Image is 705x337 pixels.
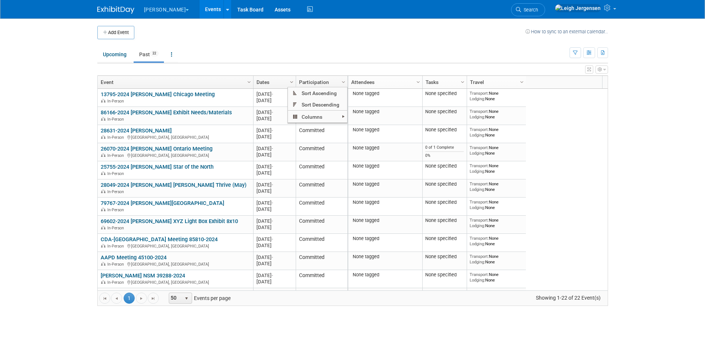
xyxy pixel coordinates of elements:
[246,79,252,85] span: Column Settings
[425,272,464,278] div: None specified
[296,125,348,143] td: Committed
[296,270,348,288] td: Committed
[351,145,419,151] div: None tagged
[256,182,292,188] div: [DATE]
[470,145,489,150] span: Transport:
[470,236,523,246] div: None None
[107,208,126,212] span: In-Person
[101,279,250,285] div: [GEOGRAPHIC_DATA], [GEOGRAPHIC_DATA]
[351,254,419,260] div: None tagged
[272,128,273,133] span: -
[555,4,601,12] img: Leigh Jergensen
[425,236,464,242] div: None specified
[101,91,215,98] a: 13795-2024 [PERSON_NAME] Chicago Meeting
[101,254,167,261] a: AAPD Meeting 45100-2024
[521,7,538,13] span: Search
[148,293,159,304] a: Go to the last page
[296,143,348,161] td: Committed
[256,170,292,176] div: [DATE]
[470,91,489,96] span: Transport:
[107,189,126,194] span: In-Person
[518,76,526,87] a: Column Settings
[101,272,185,279] a: [PERSON_NAME] NSM 39288-2024
[470,236,489,241] span: Transport:
[470,109,489,114] span: Transport:
[114,296,120,301] span: Go to the previous page
[97,47,132,61] a: Upcoming
[107,99,126,104] span: In-Person
[470,132,485,138] span: Lodging:
[470,181,523,192] div: None None
[296,234,348,252] td: Committed
[470,76,521,88] a: Travel
[107,226,126,230] span: In-Person
[256,134,292,140] div: [DATE]
[101,226,105,229] img: In-Person Event
[245,76,253,87] a: Column Settings
[150,51,158,56] span: 22
[150,296,156,301] span: Go to the last page
[470,163,523,174] div: None None
[256,218,292,224] div: [DATE]
[107,244,126,249] span: In-Person
[425,254,464,260] div: None specified
[101,200,224,206] a: 79767-2024 [PERSON_NAME][GEOGRAPHIC_DATA]
[470,277,485,283] span: Lodging:
[101,182,246,188] a: 28049-2024 [PERSON_NAME] [PERSON_NAME] Thrive (May)
[425,218,464,223] div: None specified
[272,200,273,206] span: -
[99,293,110,304] a: Go to the first page
[107,171,126,176] span: In-Person
[470,181,489,186] span: Transport:
[470,127,523,138] div: None None
[351,272,419,278] div: None tagged
[470,109,523,119] div: None None
[470,254,523,264] div: None None
[101,244,105,247] img: In-Person Event
[351,218,419,223] div: None tagged
[351,236,419,242] div: None tagged
[159,293,238,304] span: Events per page
[256,279,292,285] div: [DATE]
[107,262,126,267] span: In-Person
[256,97,292,104] div: [DATE]
[296,198,348,216] td: Committed
[511,3,545,16] a: Search
[272,91,273,97] span: -
[101,76,248,88] a: Event
[101,208,105,211] img: In-Person Event
[97,6,134,14] img: ExhibitDay
[288,87,347,99] span: Sort Ascending
[425,91,464,97] div: None specified
[289,79,295,85] span: Column Settings
[256,145,292,152] div: [DATE]
[470,272,489,277] span: Transport:
[425,163,464,169] div: None specified
[97,26,134,39] button: Add Event
[459,76,467,87] a: Column Settings
[124,293,135,304] span: 1
[470,127,489,132] span: Transport:
[272,146,273,151] span: -
[256,206,292,212] div: [DATE]
[414,76,422,87] a: Column Settings
[101,236,218,243] a: CDA-[GEOGRAPHIC_DATA] Meeting 85810-2024
[425,153,464,158] div: 0%
[288,76,296,87] a: Column Settings
[272,109,273,115] span: -
[101,152,250,158] div: [GEOGRAPHIC_DATA], [GEOGRAPHIC_DATA]
[526,29,608,34] a: How to sync to an external calendar...
[425,109,464,115] div: None specified
[256,164,292,170] div: [DATE]
[470,199,489,205] span: Transport:
[101,135,105,139] img: In-Person Event
[136,293,147,304] a: Go to the next page
[351,109,419,115] div: None tagged
[296,179,348,198] td: Committed
[102,296,108,301] span: Go to the first page
[470,145,523,156] div: None None
[470,114,485,119] span: Lodging:
[288,99,347,110] span: Sort Descending
[101,262,105,266] img: In-Person Event
[351,199,419,205] div: None tagged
